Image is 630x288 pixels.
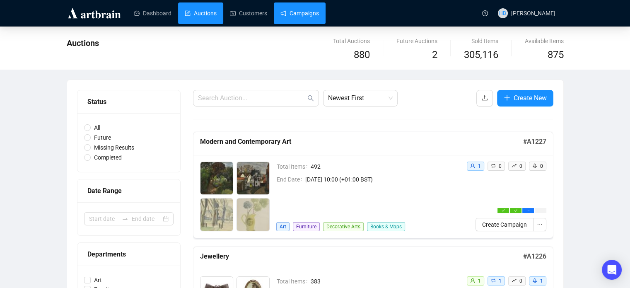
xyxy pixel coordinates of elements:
a: Dashboard [134,2,171,24]
img: 4_1.jpg [237,198,269,231]
span: 492 [311,162,460,171]
input: Search Auction... [198,93,306,103]
span: upload [481,94,488,101]
div: Sold Items [464,36,498,46]
span: plus [504,94,510,101]
span: check [502,209,505,212]
span: to [122,215,128,222]
span: Auctions [67,38,99,48]
span: 1 [540,278,543,284]
span: Create New [514,93,547,103]
span: 0 [519,163,522,169]
input: Start date [89,214,118,223]
span: ellipsis [526,209,530,212]
span: swap-right [122,215,128,222]
span: Decorative Arts [323,222,364,231]
span: Future [91,133,114,142]
span: search [307,95,314,102]
span: 383 [311,277,460,286]
span: rocket [532,163,537,168]
span: Art [91,276,105,285]
h5: Jewellery [200,252,523,261]
a: Auctions [185,2,217,24]
img: 2_1.jpg [237,162,269,194]
span: Furniture [293,222,320,231]
span: [DATE] 10:00 (+01:00 BST) [305,175,460,184]
span: rocket [532,278,537,283]
span: 0 [519,278,522,284]
a: Modern and Contemporary Art#A1227Total Items492End Date[DATE] 10:00 (+01:00 BST)ArtFurnitureDecor... [193,132,553,238]
div: Available Items [525,36,564,46]
span: user [470,278,475,283]
img: 3_1.jpg [200,198,233,231]
span: 305,116 [464,47,498,63]
a: Campaigns [280,2,319,24]
button: Create Campaign [476,218,533,231]
span: Newest First [328,90,393,106]
span: End Date [277,175,305,184]
span: Completed [91,153,125,162]
span: user [470,163,475,168]
span: check [514,209,517,212]
span: 1 [478,278,481,284]
span: 1 [499,278,502,284]
span: 0 [499,163,502,169]
img: 1_1.jpg [200,162,233,194]
div: Total Auctions [333,36,370,46]
span: Create Campaign [482,220,527,229]
div: Departments [87,249,170,259]
span: question-circle [482,10,488,16]
span: HB [499,9,506,17]
span: All [91,123,104,132]
h5: Modern and Contemporary Art [200,137,523,147]
span: retweet [491,163,496,168]
span: Books & Maps [367,222,405,231]
span: rise [512,163,517,168]
h5: # A1227 [523,137,546,147]
span: ellipsis [537,221,543,227]
span: 2 [432,49,437,61]
div: Date Range [87,186,170,196]
span: Total Items [277,277,311,286]
span: rise [512,278,517,283]
span: 875 [548,49,564,61]
span: [PERSON_NAME] [511,10,555,17]
span: 880 [354,49,370,61]
span: retweet [491,278,496,283]
a: Customers [230,2,267,24]
span: Missing Results [91,143,138,152]
div: Status [87,97,170,107]
span: 1 [478,163,481,169]
h5: # A1226 [523,252,546,261]
span: Total Items [277,162,311,171]
input: End date [132,214,161,223]
span: 0 [540,163,543,169]
img: logo [67,7,122,20]
button: Create New [497,90,553,106]
div: Open Intercom Messenger [602,260,622,280]
span: Art [276,222,290,231]
div: Future Auctions [396,36,437,46]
